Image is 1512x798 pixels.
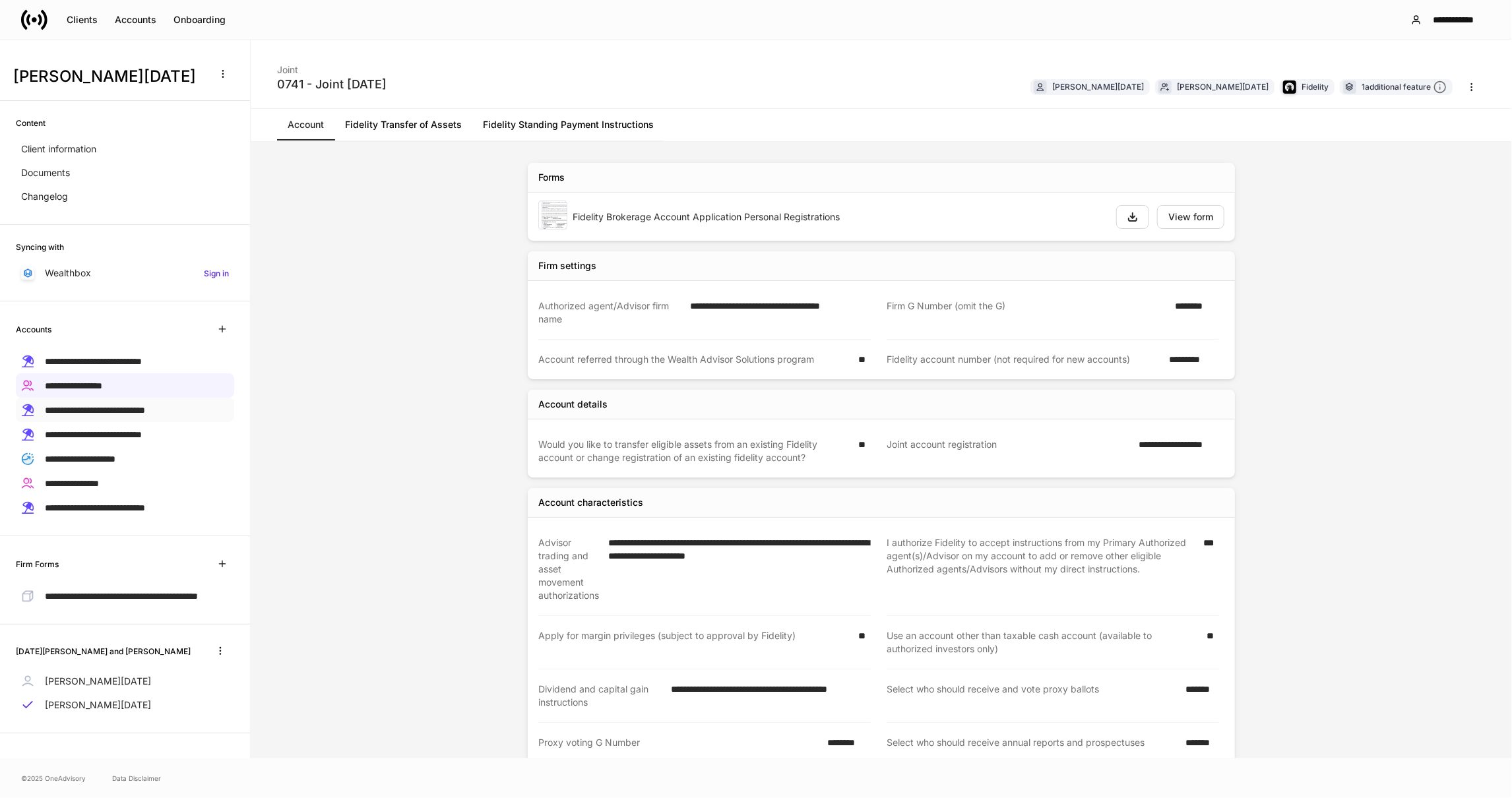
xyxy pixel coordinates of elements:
h6: Syncing with [16,241,64,253]
h6: Firm Forms [16,558,59,570]
div: Account referred through the Wealth Advisor Solutions program [538,353,850,366]
button: Accounts [106,9,165,30]
a: Documents [16,161,234,185]
div: Select who should receive and vote proxy ballots [887,683,1178,709]
p: Changelog [21,190,68,203]
div: Fidelity Brokerage Account Application Personal Registrations [573,210,1106,224]
a: Fidelity Transfer of Assets [334,109,472,140]
div: Firm G Number (omit the G) [887,299,1168,326]
a: WealthboxSign in [16,261,234,285]
div: Would you like to transfer eligible assets from an existing Fidelity account or change registrati... [538,438,850,464]
a: Account [277,109,334,140]
p: [PERSON_NAME][DATE] [45,698,151,712]
div: Joint [277,55,387,77]
button: Onboarding [165,9,234,30]
div: Fidelity account number (not required for new accounts) [887,353,1161,366]
div: [PERSON_NAME][DATE] [1177,80,1269,93]
div: Forms [538,171,565,184]
h6: [DATE][PERSON_NAME] and [PERSON_NAME] [16,645,191,658]
div: Use an account other than taxable cash account (available to authorized investors only) [887,629,1199,656]
div: Firm settings [538,259,596,272]
div: Apply for margin privileges (subject to approval by Fidelity) [538,629,850,656]
a: Client information [16,137,234,161]
p: [PERSON_NAME][DATE] [45,675,151,688]
div: Proxy voting G Number [538,736,819,749]
div: Onboarding [173,15,226,24]
div: Accounts [115,15,156,24]
div: Account details [538,398,608,411]
a: Data Disclaimer [112,773,161,783]
div: Select who should receive annual reports and prospectuses [887,736,1178,749]
h6: Content [16,117,46,129]
p: Wealthbox [45,266,91,280]
h3: [PERSON_NAME][DATE] [13,66,204,87]
div: Advisor trading and asset movement authorizations [538,536,600,602]
a: [PERSON_NAME][DATE] [16,693,234,717]
div: View form [1168,212,1213,222]
p: Client information [21,142,96,156]
h6: Accounts [16,323,51,336]
div: Clients [67,15,98,24]
div: Authorized agent/Advisor firm name [538,299,683,326]
div: Fidelity [1302,80,1329,93]
span: © 2025 OneAdvisory [21,773,86,783]
a: [PERSON_NAME][DATE] [16,669,234,693]
div: Dividend and capital gain instructions [538,683,663,709]
a: Changelog [16,185,234,208]
a: Fidelity Standing Payment Instructions [472,109,664,140]
div: Joint account registration [887,438,1131,464]
div: I authorize Fidelity to accept instructions from my Primary Authorized agent(s)/Advisor on my acc... [887,536,1195,602]
button: View form [1157,205,1224,229]
div: 1 additional feature [1362,80,1447,94]
div: Account characteristics [538,496,643,509]
div: 0741 - Joint [DATE] [277,77,387,92]
h6: Sign in [204,267,229,280]
p: Documents [21,166,70,179]
button: Clients [58,9,106,30]
div: [PERSON_NAME][DATE] [1052,80,1144,93]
